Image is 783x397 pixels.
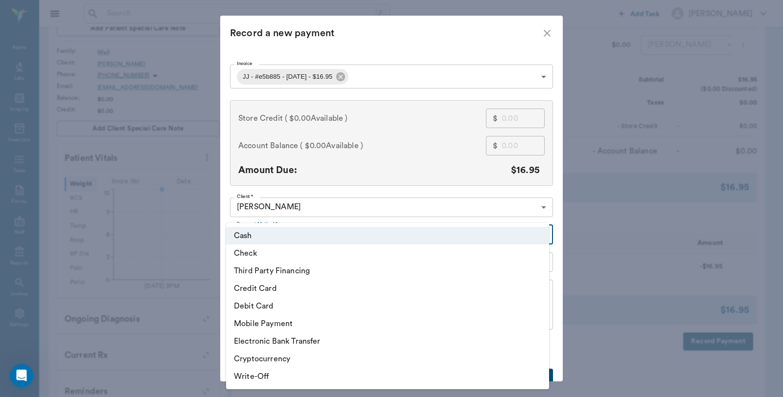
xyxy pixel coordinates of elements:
[226,244,549,262] li: Check
[226,315,549,332] li: Mobile Payment
[10,364,33,387] iframe: Intercom live chat
[226,227,549,244] li: Cash
[226,332,549,350] li: Electronic Bank Transfer
[226,368,549,385] li: Write-Off
[226,262,549,280] li: Third Party Financing
[226,350,549,368] li: Cryptocurrency
[226,297,549,315] li: Debit Card
[226,280,549,297] li: Credit Card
